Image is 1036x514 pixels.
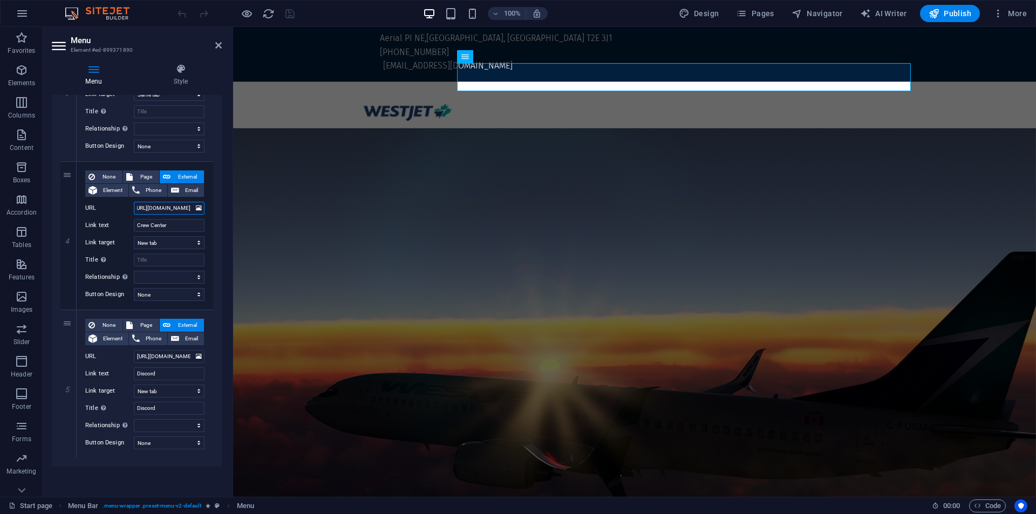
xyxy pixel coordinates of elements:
em: 5 [59,385,75,394]
span: Element [100,332,125,345]
button: More [989,5,1031,22]
button: reload [262,7,275,20]
button: Email [168,184,204,197]
p: Features [9,273,35,282]
h6: Session time [932,499,960,512]
button: Pages [732,5,778,22]
label: URL [85,350,134,363]
label: Button Design [85,140,134,153]
span: 00 00 [943,499,960,512]
span: Click to select. Double-click to edit [237,499,254,512]
input: URL... [134,202,205,215]
label: Relationship [85,122,134,135]
button: External [160,170,204,183]
h4: Menu [52,64,140,86]
span: Click to select. Double-click to edit [68,499,98,512]
label: Link text [85,367,134,380]
label: URL [85,202,134,215]
span: Page [136,170,156,183]
label: Link target [85,385,134,398]
span: None [98,319,119,332]
i: This element is a customizable preset [215,503,220,509]
span: Element [100,184,125,197]
input: Link text... [134,367,205,380]
span: None [98,170,119,183]
button: Element [85,184,128,197]
button: None [85,170,122,183]
button: Phone [129,332,167,345]
span: Navigator [792,8,843,19]
p: Slider [13,338,30,346]
label: Relationship [85,419,134,432]
p: Boxes [13,176,31,184]
p: Marketing [6,467,36,476]
input: Title [134,105,205,118]
i: On resize automatically adjust zoom level to fit chosen device. [532,9,542,18]
h2: Menu [71,36,222,45]
input: Link text... [134,219,205,232]
p: Favorites [8,46,35,55]
button: Code [969,499,1006,512]
button: Page [123,170,159,183]
span: External [174,319,201,332]
p: Header [11,370,32,379]
i: Element contains an animation [206,503,210,509]
h3: Element #ed-899371890 [71,45,200,55]
p: Accordion [6,208,37,217]
span: Phone [143,184,164,197]
button: Publish [920,5,980,22]
label: Relationship [85,271,134,284]
p: Content [10,143,33,152]
span: More [993,8,1027,19]
button: External [160,319,204,332]
img: Editor Logo [62,7,143,20]
span: . menu-wrapper .preset-menu-v2-default [103,499,201,512]
button: Page [123,319,159,332]
button: Navigator [787,5,847,22]
button: Phone [129,184,167,197]
p: Tables [12,241,31,249]
input: Title [134,402,205,415]
span: Phone [143,332,164,345]
label: Title [85,105,134,118]
p: Footer [12,402,31,411]
button: Design [674,5,724,22]
a: Click to cancel selection. Double-click to open Pages [9,499,52,512]
button: Element [85,332,128,345]
span: : [951,502,952,510]
label: Link target [85,236,134,249]
button: Email [168,332,204,345]
input: URL... [134,350,205,363]
label: Title [85,253,134,266]
span: Design [679,8,719,19]
p: Columns [8,111,35,120]
span: Pages [736,8,774,19]
span: External [174,170,201,183]
h6: 100% [504,7,521,20]
label: Link text [85,219,134,232]
span: Code [974,499,1001,512]
button: Usercentrics [1014,499,1027,512]
label: Button Design [85,288,134,301]
input: Title [134,253,205,266]
span: AI Writer [860,8,907,19]
p: Elements [8,79,36,87]
nav: breadcrumb [68,499,254,512]
button: AI Writer [856,5,911,22]
span: Email [182,332,201,345]
p: Images [11,305,33,314]
label: Button Design [85,436,134,449]
p: Forms [12,435,31,443]
button: None [85,319,122,332]
label: Title [85,402,134,415]
h4: Style [140,64,222,86]
span: Page [136,319,156,332]
span: Publish [929,8,971,19]
div: Design (Ctrl+Alt+Y) [674,5,724,22]
button: 100% [488,7,526,20]
em: 4 [59,237,75,245]
span: Email [182,184,201,197]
